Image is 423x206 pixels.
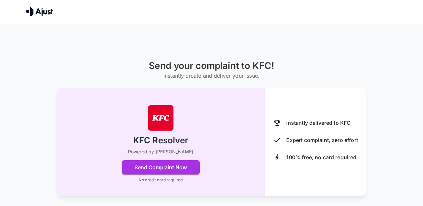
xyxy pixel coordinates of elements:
h6: Instantly create and deliver your issue. [149,71,274,80]
h2: KFC Resolver [133,135,188,146]
p: Expert complaint, zero effort [286,136,358,144]
button: Send Complaint Now [122,160,200,174]
p: Powered by [PERSON_NAME] [128,148,194,155]
img: KFC [148,105,174,131]
p: No credit card required [139,177,183,183]
p: Instantly delivered to KFC [286,119,351,127]
p: 100% free, no card required [286,153,356,161]
h1: Send your complaint to KFC! [149,60,274,71]
img: Ajust [26,6,53,16]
